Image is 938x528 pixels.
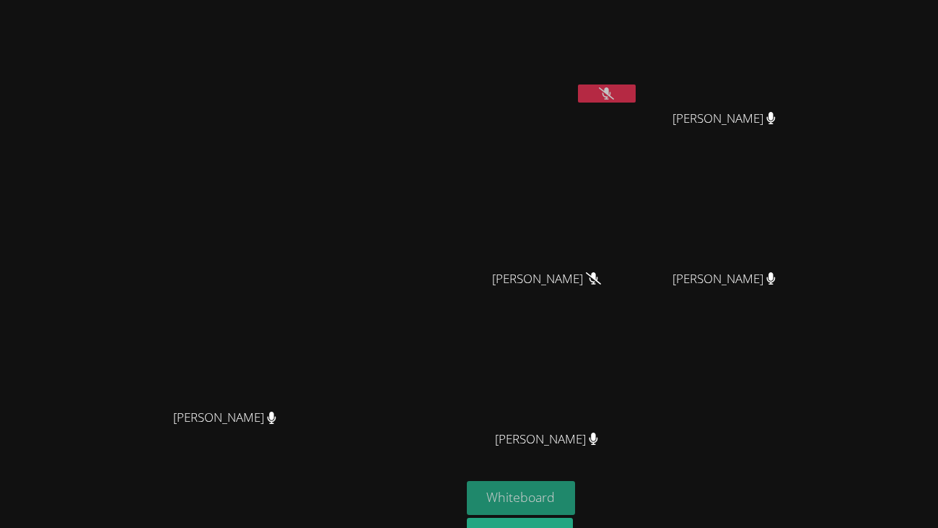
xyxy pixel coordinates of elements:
[672,269,776,290] span: [PERSON_NAME]
[495,429,598,450] span: [PERSON_NAME]
[173,407,276,428] span: [PERSON_NAME]
[467,481,576,515] button: Whiteboard
[672,108,776,129] span: [PERSON_NAME]
[492,269,601,290] span: [PERSON_NAME]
